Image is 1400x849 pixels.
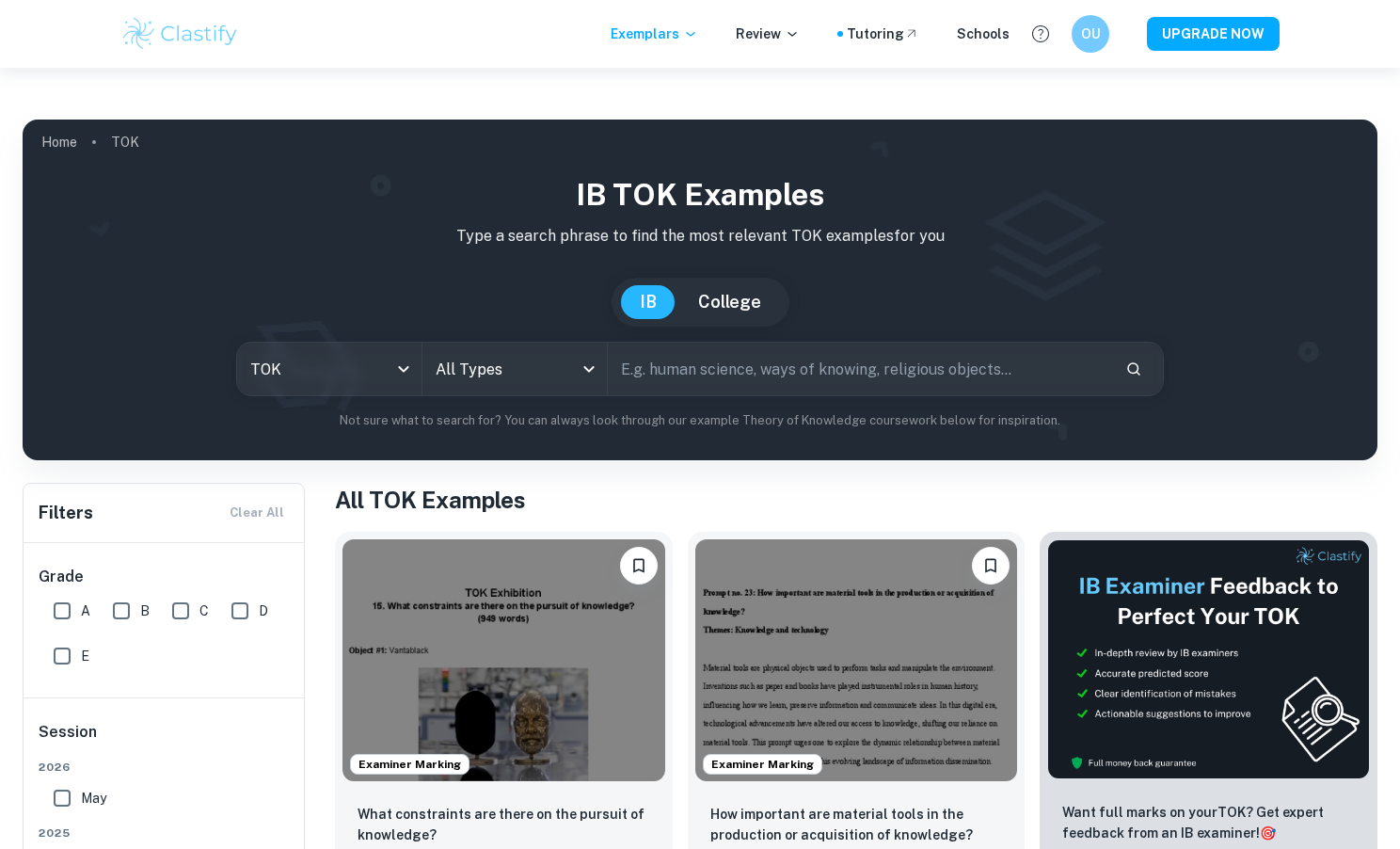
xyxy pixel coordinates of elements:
p: Exemplars [611,24,698,44]
span: Examiner Marking [351,756,469,773]
span: 2026 [39,759,291,776]
button: Bookmark [972,547,1010,585]
p: What constraints are there on the pursuit of knowledge? [358,804,650,845]
button: OU [1072,15,1109,53]
p: How important are material tools in the production or acquisition of knowledge? [710,804,1003,845]
div: All Types [422,343,607,395]
h6: OU [1080,24,1102,44]
button: Bookmark [620,547,658,585]
input: E.g. human science, ways of knowing, religious objects... [608,343,1110,395]
span: 2025 [39,825,291,841]
span: Examiner Marking [704,756,821,773]
p: Want full marks on your TOK ? Get expert feedback from an IB examiner! [1062,802,1355,843]
a: Schools [957,24,1010,44]
span: D [259,601,268,621]
button: UPGRADE NOW [1147,17,1280,51]
span: 🎯 [1260,825,1276,841]
button: College [679,285,780,319]
a: Tutoring [847,24,919,44]
button: Search [1118,353,1150,385]
img: TOK Exhibition example thumbnail: What constraints are there on the pursui [342,539,665,781]
h1: IB TOK examples [38,172,1362,217]
p: Type a search phrase to find the most relevant TOK examples for you [38,225,1362,248]
p: Review [736,24,800,44]
button: Help and Feedback [1025,18,1057,50]
img: profile cover [23,120,1377,460]
img: TOK Exhibition example thumbnail: How important are material tools in the [695,539,1018,781]
span: May [81,788,106,809]
div: TOK [237,343,422,395]
span: E [81,646,89,666]
h6: Grade [39,566,291,588]
p: Not sure what to search for? You can always look through our example Theory of Knowledge coursewo... [38,411,1362,430]
p: TOK [111,132,139,152]
span: B [140,601,150,621]
h6: Session [39,721,291,759]
span: C [199,601,209,621]
button: IB [621,285,676,319]
h1: All TOK Examples [335,483,1377,517]
a: Home [41,129,77,155]
img: Clastify logo [120,15,240,53]
img: Thumbnail [1047,539,1370,779]
span: A [81,601,90,621]
h6: Filters [39,500,93,526]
